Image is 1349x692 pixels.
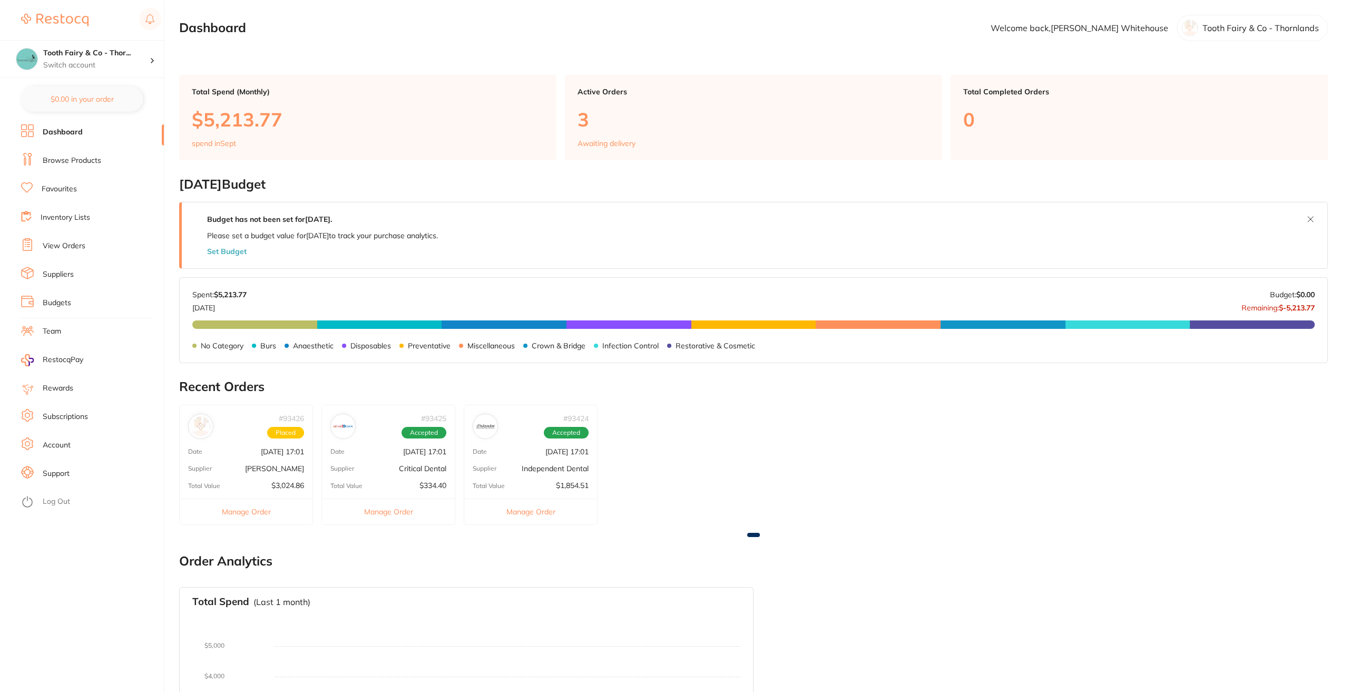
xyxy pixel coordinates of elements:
p: Total Spend (Monthly) [192,87,544,96]
a: Rewards [43,383,73,394]
h2: [DATE] Budget [179,177,1328,192]
a: Dashboard [43,127,83,138]
p: [DATE] 17:01 [545,447,589,456]
p: $3,024.86 [271,481,304,490]
a: View Orders [43,241,85,251]
span: Accepted [544,427,589,438]
p: Date [473,448,487,455]
p: Tooth Fairy & Co - Thornlands [1203,23,1319,33]
p: Total Value [188,482,220,489]
button: Log Out [21,494,161,511]
a: RestocqPay [21,354,83,366]
p: Spent: [192,290,247,299]
p: Supplier [188,465,212,472]
p: [DATE] 17:01 [261,447,304,456]
img: Henry Schein Halas [191,416,211,436]
p: Active Orders [578,87,930,96]
p: Welcome back, [PERSON_NAME] Whitehouse [991,23,1168,33]
button: $0.00 in your order [21,86,143,112]
a: Suppliers [43,269,74,280]
p: # 93424 [563,414,589,423]
p: [DATE] [192,299,247,311]
p: No Category [201,341,243,349]
a: Log Out [43,496,70,507]
h2: Dashboard [179,21,246,35]
p: Date [188,448,202,455]
p: [DATE] 17:01 [403,447,446,456]
p: Crown & Bridge [532,341,585,349]
a: Team [43,326,61,337]
button: Manage Order [322,498,455,524]
h3: Total Spend [192,596,249,608]
strong: $5,213.77 [214,290,247,299]
p: Budget: [1270,290,1315,299]
a: Inventory Lists [41,212,90,223]
a: Browse Products [43,155,101,166]
p: spend in Sept [192,139,236,148]
p: Disposables [350,341,391,349]
a: Total Completed Orders0 [951,75,1328,160]
p: # 93426 [279,414,304,423]
p: $334.40 [419,481,446,490]
img: Tooth Fairy & Co - Thornlands [16,48,37,70]
h2: Recent Orders [179,379,1328,394]
p: [PERSON_NAME] [245,464,304,473]
p: Switch account [43,60,150,71]
p: Supplier [330,465,354,472]
p: Critical Dental [399,464,446,473]
strong: $0.00 [1296,290,1315,299]
p: $5,213.77 [192,109,544,130]
img: Critical Dental [333,416,353,436]
p: Miscellaneous [467,341,515,349]
img: Independent Dental [475,416,495,436]
strong: $-5,213.77 [1279,303,1315,312]
a: Favourites [42,184,77,194]
a: Total Spend (Monthly)$5,213.77spend inSept [179,75,556,160]
p: Preventative [408,341,451,349]
img: Restocq Logo [21,14,89,26]
a: Active Orders3Awaiting delivery [565,75,942,160]
p: Burs [260,341,276,349]
a: Restocq Logo [21,8,89,32]
h4: Tooth Fairy & Co - Thornlands [43,48,150,59]
a: Subscriptions [43,412,88,422]
p: Date [330,448,345,455]
button: Manage Order [180,498,312,524]
a: Support [43,469,70,479]
p: (Last 1 month) [253,597,310,607]
strong: Budget has not been set for [DATE] . [207,215,332,224]
p: Infection Control [602,341,659,349]
p: Total Value [473,482,505,489]
p: 3 [578,109,930,130]
p: $1,854.51 [556,481,589,490]
h2: Order Analytics [179,554,1328,569]
p: Restorative & Cosmetic [676,341,755,349]
button: Set Budget [207,247,247,256]
img: RestocqPay [21,354,34,366]
a: Account [43,440,71,451]
a: Budgets [43,298,71,308]
span: Accepted [402,427,446,438]
p: Total Completed Orders [963,87,1315,96]
p: Total Value [330,482,363,489]
span: Placed [267,427,304,438]
p: Awaiting delivery [578,139,636,148]
p: Independent Dental [522,464,589,473]
p: Remaining: [1242,299,1315,311]
span: RestocqPay [43,355,83,365]
button: Manage Order [464,498,597,524]
p: Anaesthetic [293,341,334,349]
p: # 93425 [421,414,446,423]
p: Supplier [473,465,496,472]
p: Please set a budget value for [DATE] to track your purchase analytics. [207,231,438,240]
p: 0 [963,109,1315,130]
